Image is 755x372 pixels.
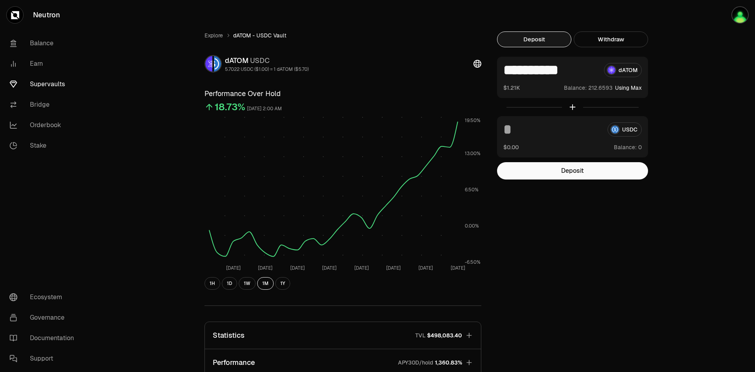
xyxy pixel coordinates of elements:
span: dATOM - USDC Vault [233,31,286,39]
span: Balance: [614,143,637,151]
span: 1,360.83% [435,359,462,366]
tspan: [DATE] [226,265,241,271]
a: Support [3,348,85,369]
span: $498,083.40 [427,331,462,339]
a: Earn [3,54,85,74]
button: 1Y [275,277,290,290]
a: Documentation [3,328,85,348]
button: 1H [204,277,220,290]
button: Withdraw [574,31,648,47]
p: APY30D/hold [398,359,433,366]
p: Performance [213,357,255,368]
tspan: [DATE] [290,265,305,271]
p: TVL [415,331,425,339]
button: 1W [239,277,256,290]
p: Statistics [213,330,245,341]
button: 1M [257,277,274,290]
a: Supervaults [3,74,85,94]
tspan: [DATE] [258,265,273,271]
a: Balance [3,33,85,54]
tspan: 13.00% [465,150,481,157]
a: Bridge [3,94,85,115]
tspan: [DATE] [322,265,337,271]
div: 5.7022 USDC ($1.00) = 1 dATOM ($5.70) [225,66,309,72]
a: Orderbook [3,115,85,135]
tspan: 0.00% [465,223,479,229]
img: picsou [731,6,749,24]
button: StatisticsTVL$498,083.40 [205,322,481,349]
tspan: [DATE] [354,265,369,271]
a: Stake [3,135,85,156]
img: USDC Logo [214,56,221,72]
button: $0.00 [503,143,519,151]
tspan: [DATE] [386,265,401,271]
a: Ecosystem [3,287,85,307]
tspan: [DATE] [418,265,433,271]
a: Explore [204,31,223,39]
span: USDC [250,56,270,65]
div: 18.73% [215,101,245,113]
tspan: [DATE] [451,265,465,271]
tspan: 6.50% [465,187,479,193]
img: dATOM Logo [205,56,212,72]
nav: breadcrumb [204,31,481,39]
div: dATOM [225,55,309,66]
tspan: -6.50% [465,259,481,265]
h3: Performance Over Hold [204,88,481,99]
button: 1D [222,277,237,290]
tspan: 19.50% [465,117,481,124]
a: Governance [3,307,85,328]
button: Deposit [497,162,648,180]
button: Using Max [615,84,642,92]
div: [DATE] 2:00 AM [247,104,282,113]
button: $1.21K [503,83,520,92]
button: Deposit [497,31,571,47]
span: Balance: [564,84,587,92]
